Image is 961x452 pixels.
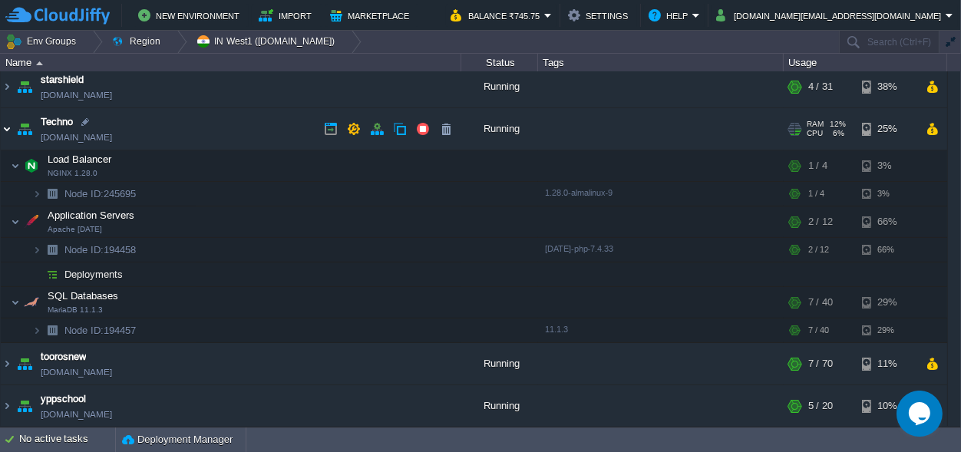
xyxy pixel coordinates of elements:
img: AMDAwAAAACH5BAEAAAAALAAAAAABAAEAAAICRAEAOw== [11,150,20,181]
img: AMDAwAAAACH5BAEAAAAALAAAAAABAAEAAAICRAEAOw== [41,318,63,342]
img: AMDAwAAAACH5BAEAAAAALAAAAAABAAEAAAICRAEAOw== [41,182,63,206]
div: Running [461,108,538,150]
div: 29% [862,318,912,342]
a: [DOMAIN_NAME] [41,87,112,103]
img: AMDAwAAAACH5BAEAAAAALAAAAAABAAEAAAICRAEAOw== [41,238,63,262]
span: Load Balancer [46,153,114,166]
img: AMDAwAAAACH5BAEAAAAALAAAAAABAAEAAAICRAEAOw== [32,262,41,286]
div: 38% [862,66,912,107]
a: Application ServersApache [DATE] [46,210,137,221]
img: AMDAwAAAACH5BAEAAAAALAAAAAABAAEAAAICRAEAOw== [32,318,41,342]
div: 3% [862,150,912,181]
a: toorosnew [41,349,86,365]
span: 245695 [63,187,138,200]
button: Deployment Manager [122,432,233,447]
img: AMDAwAAAACH5BAEAAAAALAAAAAABAAEAAAICRAEAOw== [11,206,20,237]
span: 12% [830,120,846,129]
a: yppschool [41,391,86,407]
span: NGINX 1.28.0 [48,169,97,178]
div: 1 / 4 [808,182,824,206]
span: SQL Databases [46,289,121,302]
img: AMDAwAAAACH5BAEAAAAALAAAAAABAAEAAAICRAEAOw== [21,206,42,237]
div: No active tasks [19,427,115,452]
span: Node ID: [64,188,104,200]
button: Region [111,31,166,52]
img: AMDAwAAAACH5BAEAAAAALAAAAAABAAEAAAICRAEAOw== [21,287,42,318]
span: 194457 [63,324,138,337]
div: Status [462,54,537,71]
span: Apache [DATE] [48,225,102,234]
div: 5 / 20 [808,385,833,427]
a: SQL DatabasesMariaDB 11.1.3 [46,290,121,302]
div: 1 / 4 [808,150,827,181]
a: Node ID:194458 [63,243,138,256]
span: Node ID: [64,244,104,256]
div: 4 / 31 [808,66,833,107]
a: Load BalancerNGINX 1.28.0 [46,153,114,165]
div: 3% [862,182,912,206]
span: 6% [829,129,844,138]
button: IN West1 ([DOMAIN_NAME]) [196,31,340,52]
a: Deployments [63,268,125,281]
img: AMDAwAAAACH5BAEAAAAALAAAAAABAAEAAAICRAEAOw== [32,238,41,262]
a: [DOMAIN_NAME] [41,365,112,380]
button: Import [259,6,316,25]
button: Settings [568,6,632,25]
div: 10% [862,385,912,427]
span: RAM [807,120,824,129]
div: Running [461,66,538,107]
button: Marketplace [330,6,414,25]
span: [DATE]-php-7.4.33 [545,244,613,253]
img: AMDAwAAAACH5BAEAAAAALAAAAAABAAEAAAICRAEAOw== [1,66,13,107]
div: 2 / 12 [808,206,833,237]
img: AMDAwAAAACH5BAEAAAAALAAAAAABAAEAAAICRAEAOw== [11,287,20,318]
img: CloudJiffy [5,6,110,25]
span: Node ID: [64,325,104,336]
a: starshield [41,72,84,87]
button: Balance ₹745.75 [451,6,544,25]
button: [DOMAIN_NAME][EMAIL_ADDRESS][DOMAIN_NAME] [716,6,946,25]
a: Techno [41,114,73,130]
img: AMDAwAAAACH5BAEAAAAALAAAAAABAAEAAAICRAEAOw== [41,262,63,286]
button: Env Groups [5,31,81,52]
div: 7 / 70 [808,343,833,384]
a: Node ID:194457 [63,324,138,337]
img: AMDAwAAAACH5BAEAAAAALAAAAAABAAEAAAICRAEAOw== [14,66,35,107]
div: Tags [539,54,783,71]
div: Usage [784,54,946,71]
img: AMDAwAAAACH5BAEAAAAALAAAAAABAAEAAAICRAEAOw== [14,343,35,384]
div: 66% [862,238,912,262]
img: AMDAwAAAACH5BAEAAAAALAAAAAABAAEAAAICRAEAOw== [14,385,35,427]
div: 66% [862,206,912,237]
img: AMDAwAAAACH5BAEAAAAALAAAAAABAAEAAAICRAEAOw== [21,150,42,181]
div: Running [461,385,538,427]
div: 29% [862,287,912,318]
img: AMDAwAAAACH5BAEAAAAALAAAAAABAAEAAAICRAEAOw== [1,343,13,384]
div: Running [461,343,538,384]
a: [DOMAIN_NAME] [41,130,112,145]
div: Name [2,54,461,71]
img: AMDAwAAAACH5BAEAAAAALAAAAAABAAEAAAICRAEAOw== [32,182,41,206]
div: 2 / 12 [808,238,829,262]
a: [DOMAIN_NAME] [41,407,112,422]
img: AMDAwAAAACH5BAEAAAAALAAAAAABAAEAAAICRAEAOw== [14,108,35,150]
a: Node ID:245695 [63,187,138,200]
button: New Environment [138,6,244,25]
span: 1.28.0-almalinux-9 [545,188,613,197]
span: CPU [807,129,823,138]
img: AMDAwAAAACH5BAEAAAAALAAAAAABAAEAAAICRAEAOw== [36,61,43,65]
div: 25% [862,108,912,150]
div: 7 / 40 [808,318,829,342]
button: Help [649,6,692,25]
div: 7 / 40 [808,287,833,318]
div: 11% [862,343,912,384]
img: AMDAwAAAACH5BAEAAAAALAAAAAABAAEAAAICRAEAOw== [1,385,13,427]
span: Application Servers [46,209,137,222]
img: AMDAwAAAACH5BAEAAAAALAAAAAABAAEAAAICRAEAOw== [1,108,13,150]
span: 11.1.3 [545,325,568,334]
